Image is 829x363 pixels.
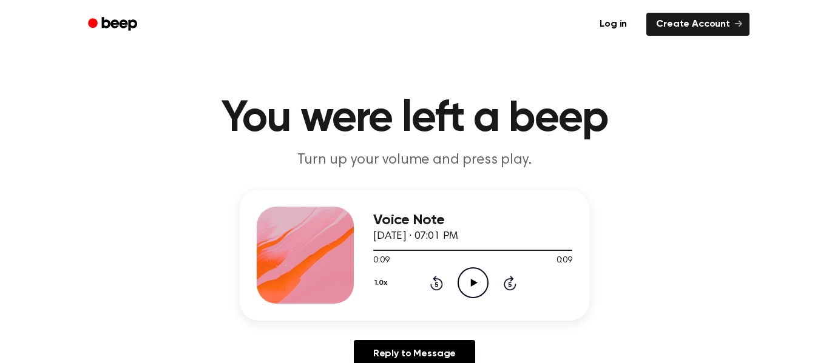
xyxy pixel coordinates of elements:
a: Create Account [646,13,749,36]
h3: Voice Note [373,212,572,228]
span: 0:09 [373,255,389,267]
a: Beep [80,13,148,36]
span: [DATE] · 07:01 PM [373,231,458,242]
a: Log in [587,10,639,38]
p: Turn up your volume and press play. [181,150,648,170]
span: 0:09 [557,255,572,267]
h1: You were left a beep [104,97,725,141]
button: 1.0x [373,273,391,293]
